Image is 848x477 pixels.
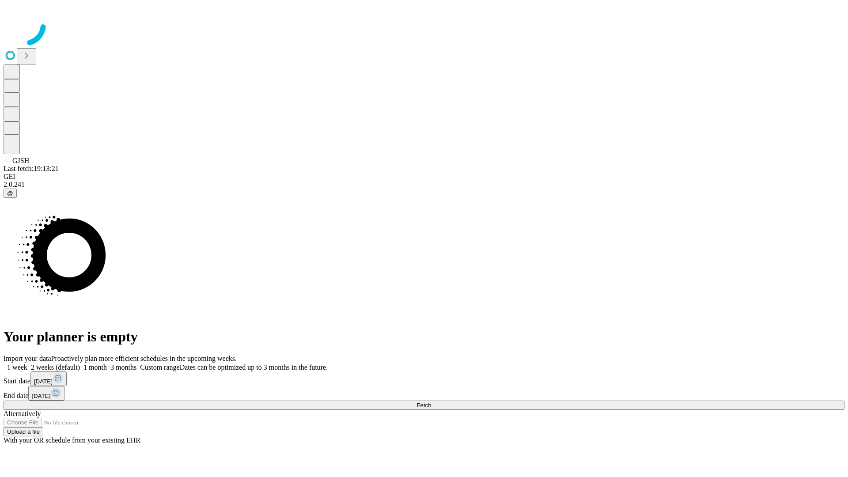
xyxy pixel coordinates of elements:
[34,378,53,385] span: [DATE]
[4,173,844,181] div: GEI
[7,190,13,197] span: @
[4,410,41,417] span: Alternatively
[110,363,136,371] span: 3 months
[7,363,27,371] span: 1 week
[32,393,50,399] span: [DATE]
[31,363,80,371] span: 2 weeks (default)
[51,355,237,362] span: Proactively plan more efficient schedules in the upcoming weeks.
[30,371,67,386] button: [DATE]
[4,355,51,362] span: Import your data
[180,363,328,371] span: Dates can be optimized up to 3 months in the future.
[4,371,844,386] div: Start date
[4,436,140,444] span: With your OR schedule from your existing EHR
[4,427,43,436] button: Upload a file
[4,329,844,345] h1: Your planner is empty
[28,386,64,401] button: [DATE]
[4,386,844,401] div: End date
[4,181,844,189] div: 2.0.241
[4,401,844,410] button: Fetch
[140,363,179,371] span: Custom range
[4,189,17,198] button: @
[83,363,107,371] span: 1 month
[4,165,59,172] span: Last fetch: 19:13:21
[416,402,431,409] span: Fetch
[12,157,29,164] span: GJSH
